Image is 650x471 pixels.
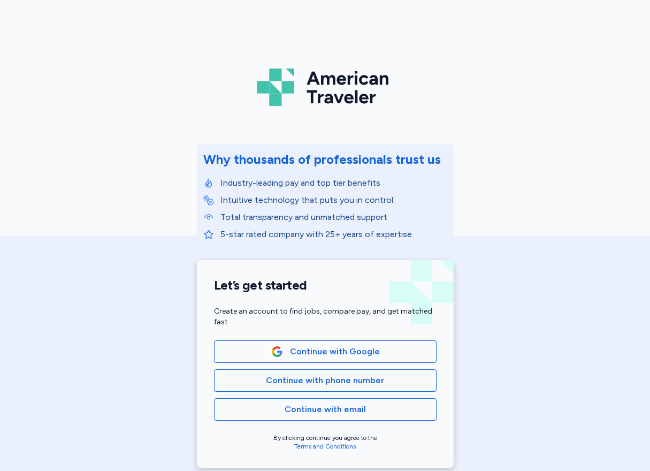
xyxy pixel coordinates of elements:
[285,403,366,416] span: Continue with email
[220,194,447,207] p: Intuitive technology that puts you in control
[220,177,447,189] p: Industry-leading pay and top tier benefits
[214,340,437,363] button: Google LogoContinue with Google
[214,369,437,392] button: Continue with phone number
[290,345,380,358] span: Continue with Google
[220,228,447,241] p: 5-star rated company with 25+ years of expertise
[266,374,384,387] span: Continue with phone number
[214,306,437,328] div: Create an account to find jobs, compare pay, and get matched fast
[203,151,441,168] div: Why thousands of professionals trust us
[271,346,283,358] img: Google Logo
[294,443,356,450] a: Terms and Conditions
[220,211,447,224] p: Total transparency and unmatched support
[214,277,437,293] h1: Let’s get started
[257,64,394,110] img: Logo
[214,398,437,421] button: Continue with email
[214,434,437,451] div: By clicking continue you agree to the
